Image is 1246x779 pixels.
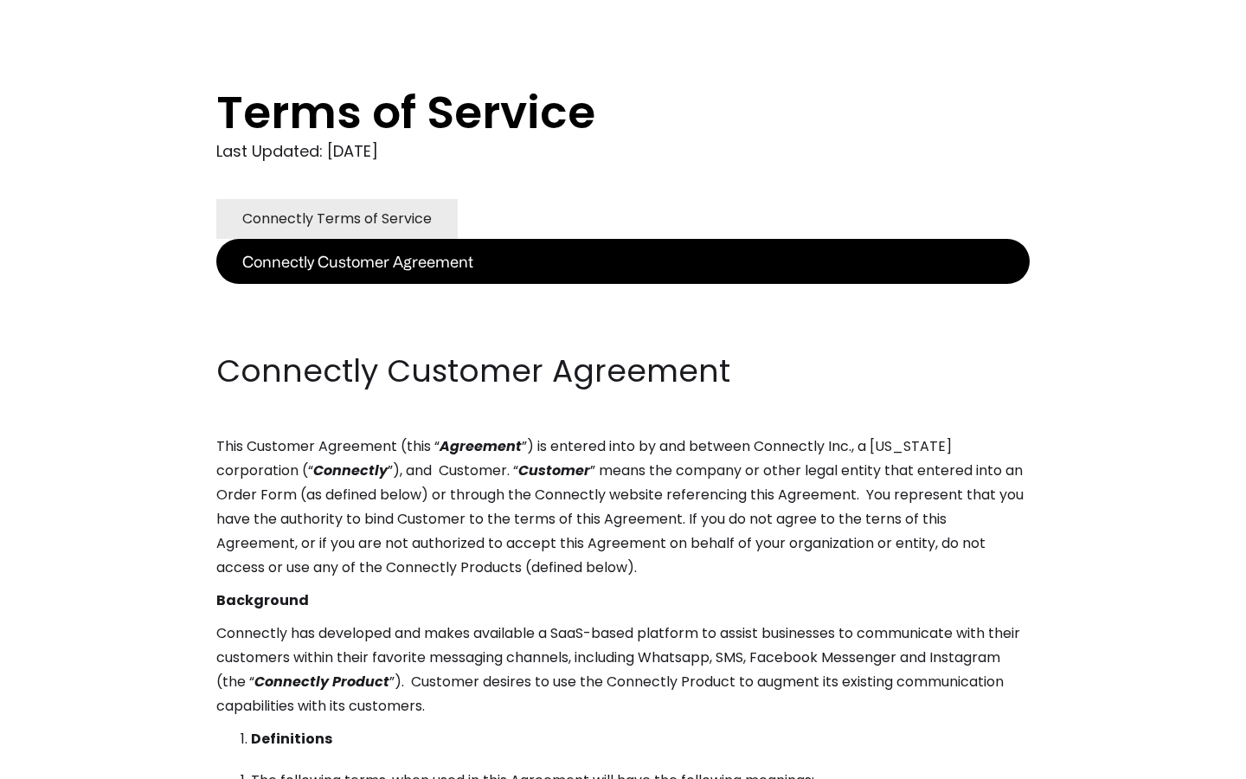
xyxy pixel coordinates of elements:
[216,621,1030,718] p: Connectly has developed and makes available a SaaS-based platform to assist businesses to communi...
[216,350,1030,393] h2: Connectly Customer Agreement
[251,729,332,749] strong: Definitions
[216,138,1030,164] div: Last Updated: [DATE]
[216,317,1030,341] p: ‍
[35,749,104,773] ul: Language list
[242,207,432,231] div: Connectly Terms of Service
[242,249,473,274] div: Connectly Customer Agreement
[17,747,104,773] aside: Language selected: English
[216,435,1030,580] p: This Customer Agreement (this “ ”) is entered into by and between Connectly Inc., a [US_STATE] co...
[216,87,960,138] h1: Terms of Service
[216,590,309,610] strong: Background
[440,436,522,456] em: Agreement
[254,672,389,692] em: Connectly Product
[216,284,1030,308] p: ‍
[313,460,388,480] em: Connectly
[518,460,590,480] em: Customer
